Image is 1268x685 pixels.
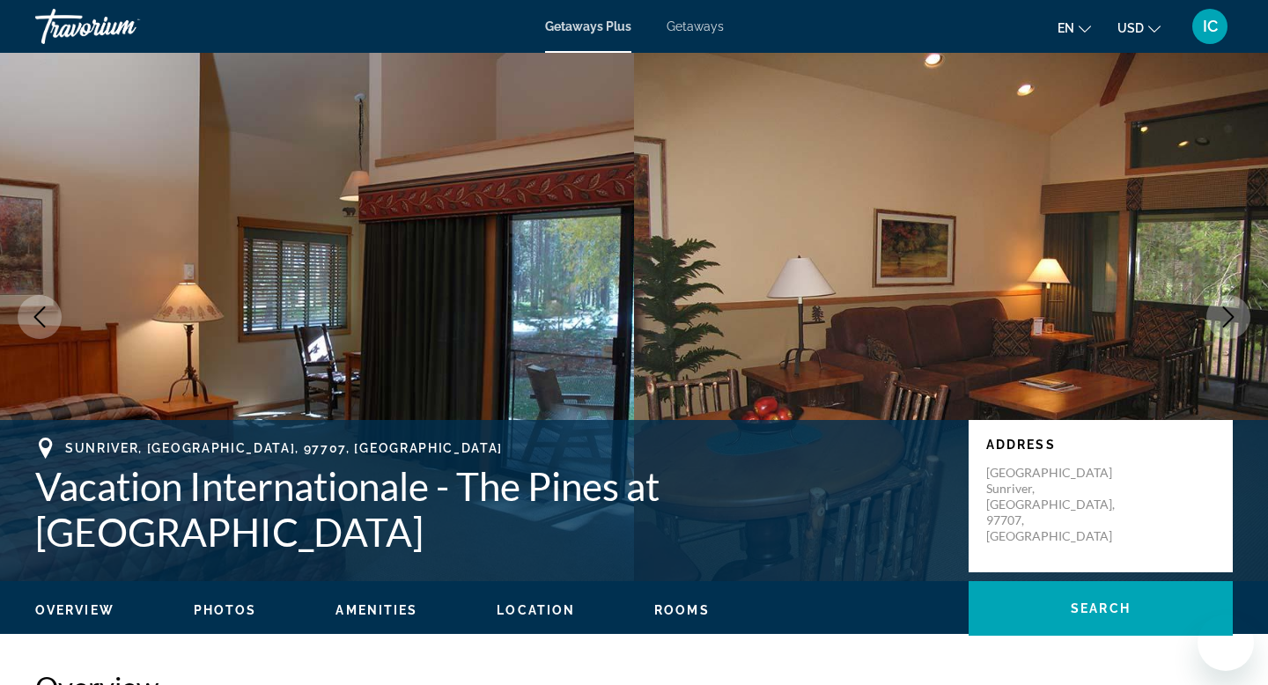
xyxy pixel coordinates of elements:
button: Overview [35,602,114,618]
span: en [1058,21,1074,35]
button: Photos [194,602,257,618]
a: Getaways [667,19,724,33]
span: Rooms [654,603,710,617]
iframe: Button to launch messaging window [1198,615,1254,671]
button: Previous image [18,295,62,339]
a: Travorium [35,4,211,49]
a: Getaways Plus [545,19,631,33]
p: [GEOGRAPHIC_DATA] Sunriver, [GEOGRAPHIC_DATA], 97707, [GEOGRAPHIC_DATA] [986,465,1127,544]
h1: Vacation Internationale - The Pines at [GEOGRAPHIC_DATA] [35,463,951,555]
span: Search [1071,601,1131,615]
button: Amenities [335,602,417,618]
span: Amenities [335,603,417,617]
span: Location [497,603,575,617]
button: Next image [1206,295,1250,339]
button: Rooms [654,602,710,618]
span: IC [1203,18,1218,35]
span: Sunriver, [GEOGRAPHIC_DATA], 97707, [GEOGRAPHIC_DATA] [65,441,503,455]
button: User Menu [1187,8,1233,45]
span: Overview [35,603,114,617]
button: Change currency [1117,15,1161,41]
button: Change language [1058,15,1091,41]
p: Address [986,438,1215,452]
span: Photos [194,603,257,617]
button: Location [497,602,575,618]
span: USD [1117,21,1144,35]
button: Search [969,581,1233,636]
